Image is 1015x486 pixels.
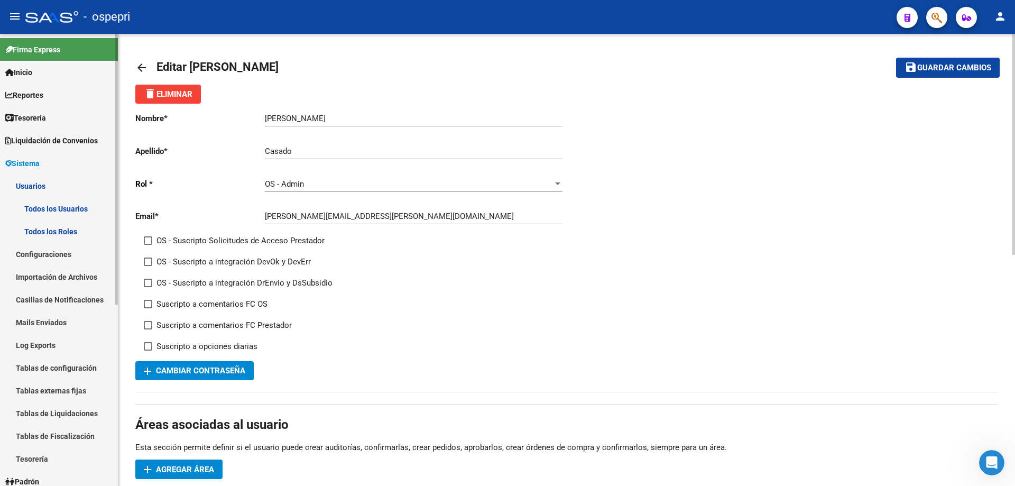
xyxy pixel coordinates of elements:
[979,450,1004,475] iframe: Intercom live chat
[135,178,265,190] p: Rol *
[156,255,311,268] span: OS - Suscripto a integración DevOk y DevErr
[141,463,154,476] mat-icon: add
[135,113,265,124] p: Nombre
[5,89,43,101] span: Reportes
[135,85,201,104] button: Eliminar
[144,87,156,100] mat-icon: delete
[5,112,46,124] span: Tesorería
[135,416,998,433] h1: Áreas asociadas al usuario
[144,89,192,99] span: Eliminar
[135,145,265,157] p: Apellido
[156,465,214,474] span: Agregar Área
[5,158,40,169] span: Sistema
[917,63,991,73] span: Guardar cambios
[156,277,333,289] span: OS - Suscripto a integración DrEnvio y DsSubsidio
[156,60,279,74] span: Editar [PERSON_NAME]
[135,210,265,222] p: Email
[265,179,304,189] span: OS - Admin
[135,61,148,74] mat-icon: arrow_back
[156,298,267,310] span: Suscripto a comentarios FC OS
[135,361,254,380] button: Cambiar Contraseña
[144,366,245,375] span: Cambiar Contraseña
[994,10,1007,23] mat-icon: person
[5,44,60,56] span: Firma Express
[8,10,21,23] mat-icon: menu
[896,58,1000,77] button: Guardar cambios
[135,460,223,479] button: Agregar Área
[5,135,98,146] span: Liquidación de Convenios
[156,340,257,353] span: Suscripto a opciones diarias
[156,319,292,332] span: Suscripto a comentarios FC Prestador
[5,67,32,78] span: Inicio
[135,442,998,453] p: Esta sección permite definir si el usuario puede crear auditorías, confirmarlas, crear pedidos, a...
[156,234,325,247] span: OS - Suscripto Solicitudes de Acceso Prestador
[84,5,130,29] span: - ospepri
[905,61,917,74] mat-icon: save
[141,365,154,378] mat-icon: add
